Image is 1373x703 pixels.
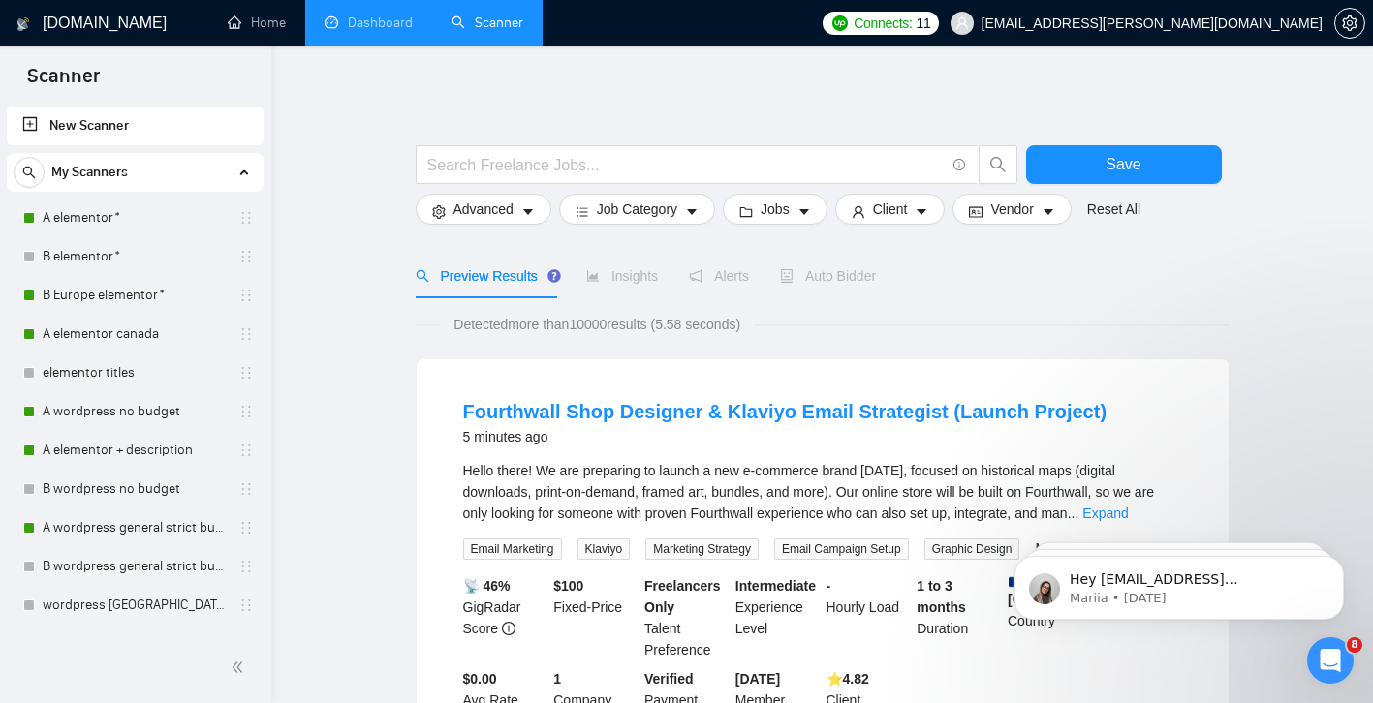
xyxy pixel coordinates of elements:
[463,538,562,560] span: Email Marketing
[238,559,254,574] span: holder
[969,204,983,219] span: idcard
[43,353,227,392] a: elementor titles
[1082,505,1128,521] a: Expand
[16,9,30,40] img: logo
[576,204,589,219] span: bars
[873,199,908,220] span: Client
[51,153,128,192] span: My Scanners
[761,199,790,220] span: Jobs
[645,538,759,560] span: Marketing Strategy
[238,404,254,419] span: holder
[43,508,227,547] a: A wordpress general strict budget
[43,315,227,353] a: A elementor canada
[723,194,827,225] button: folderJobscaret-down
[43,470,227,508] a: B wordpress no budget
[1087,199,1140,220] a: Reset All
[1106,152,1140,176] span: Save
[502,622,515,635] span: info-circle
[917,13,931,34] span: 11
[452,15,523,31] a: searchScanner
[732,575,823,660] div: Experience Level
[780,269,794,283] span: robot
[463,671,497,687] b: $0.00
[854,13,912,34] span: Connects:
[1335,15,1364,31] span: setting
[586,268,658,284] span: Insights
[238,288,254,303] span: holder
[463,425,1108,448] div: 5 minutes ago
[325,15,413,31] a: dashboardDashboard
[238,326,254,342] span: holder
[739,204,753,219] span: folder
[459,575,550,660] div: GigRadar Score
[14,157,45,188] button: search
[432,204,446,219] span: setting
[735,578,816,594] b: Intermediate
[238,520,254,535] span: holder
[774,538,909,560] span: Email Campaign Setup
[835,194,946,225] button: userClientcaret-down
[546,267,563,285] div: Tooltip anchor
[416,268,555,284] span: Preview Results
[416,194,551,225] button: settingAdvancedcaret-down
[43,237,227,276] a: B elementor*
[780,268,876,284] span: Auto Bidder
[22,107,248,145] a: New Scanner
[416,269,429,283] span: search
[553,671,561,687] b: 1
[549,575,640,660] div: Fixed-Price
[463,401,1108,422] a: Fourthwall Shop Designer & Klaviyo Email Strategist (Launch Project)
[644,578,721,615] b: Freelancers Only
[689,268,749,284] span: Alerts
[43,547,227,586] a: B wordpress general strict budget
[238,443,254,458] span: holder
[597,199,677,220] span: Job Category
[852,204,865,219] span: user
[832,15,848,31] img: upwork-logo.png
[238,597,254,613] span: holder
[463,578,511,594] b: 📡 46%
[43,625,227,663] a: elementor Komel
[1307,637,1354,684] iframe: Intercom live chat
[640,575,732,660] div: Talent Preference
[823,575,914,660] div: Hourly Load
[952,194,1071,225] button: idcardVendorcaret-down
[917,578,966,615] b: 1 to 3 months
[238,365,254,381] span: holder
[990,199,1033,220] span: Vendor
[915,204,928,219] span: caret-down
[797,204,811,219] span: caret-down
[521,204,535,219] span: caret-down
[238,210,254,226] span: holder
[1068,505,1079,521] span: ...
[43,199,227,237] a: A elementor*
[1334,15,1365,31] a: setting
[980,156,1016,173] span: search
[955,16,969,30] span: user
[238,481,254,497] span: holder
[43,276,227,315] a: B Europe elementor*
[440,314,754,335] span: Detected more than 10000 results (5.58 seconds)
[685,204,699,219] span: caret-down
[985,515,1373,651] iframe: Intercom notifications message
[15,166,44,179] span: search
[43,392,227,431] a: A wordpress no budget
[586,269,600,283] span: area-chart
[924,538,1020,560] span: Graphic Design
[953,159,966,171] span: info-circle
[689,269,702,283] span: notification
[463,460,1182,524] div: Hello there! We are preparing to launch a new e-commerce brand in 1 month, focused on historical ...
[577,538,631,560] span: Klaviyo
[228,15,286,31] a: homeHome
[979,145,1017,184] button: search
[1334,8,1365,39] button: setting
[913,575,1004,660] div: Duration
[453,199,514,220] span: Advanced
[238,249,254,264] span: holder
[1347,637,1362,653] span: 8
[427,153,945,177] input: Search Freelance Jobs...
